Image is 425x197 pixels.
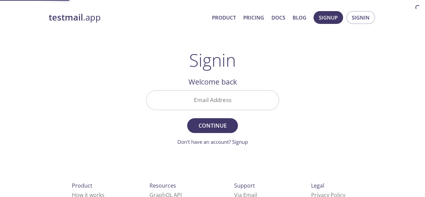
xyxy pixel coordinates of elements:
button: Continue [187,118,238,133]
span: Support [234,182,255,189]
span: Signup [319,13,338,22]
a: Docs [271,13,285,22]
a: Don't have an account? Signup [177,138,248,145]
strong: testmail [49,11,83,23]
a: Blog [293,13,306,22]
span: Continue [195,121,230,130]
span: Signin [352,13,370,22]
a: testmail.app [49,12,207,23]
span: Resources [150,182,176,189]
a: Product [212,13,236,22]
span: Product [72,182,92,189]
button: Signin [346,11,375,24]
button: Signup [313,11,343,24]
span: Legal [311,182,324,189]
h2: Welcome back [146,76,279,88]
a: Pricing [243,13,264,22]
h1: Signin [189,50,236,70]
